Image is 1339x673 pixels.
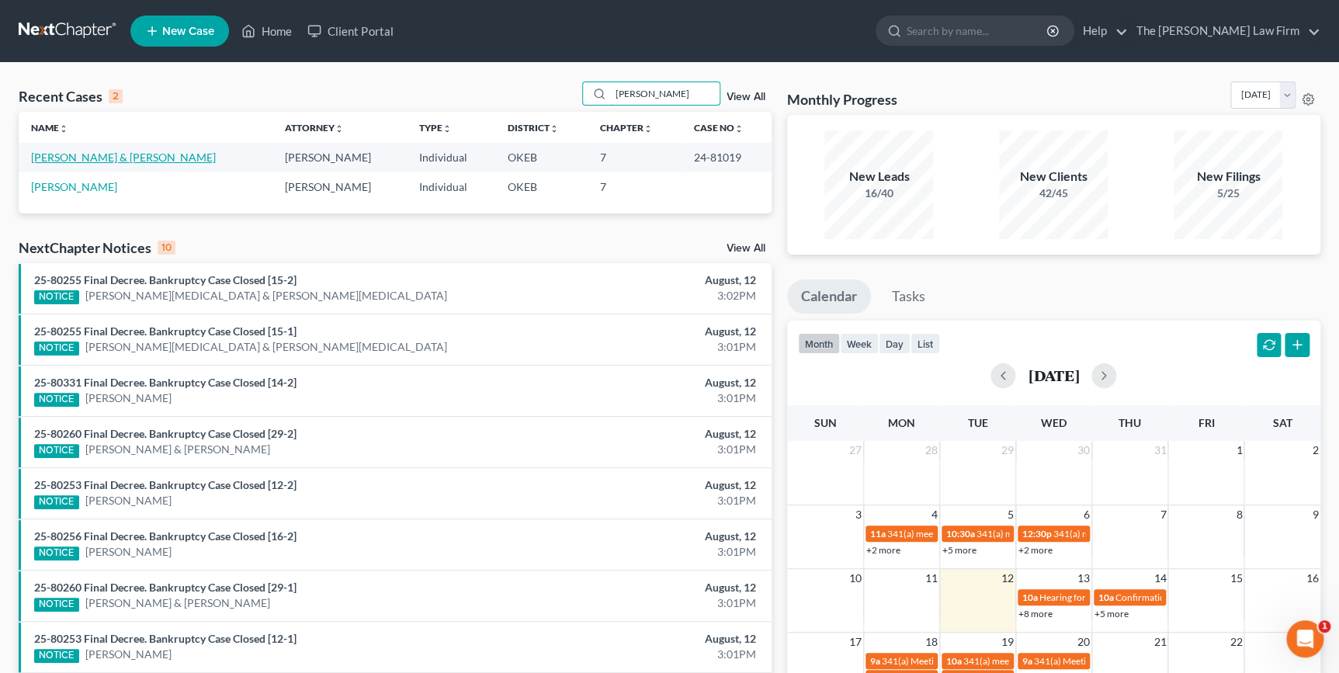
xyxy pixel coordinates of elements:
span: 341(a) Meeting for [PERSON_NAME] [882,655,1032,667]
span: 341(a) meeting for [PERSON_NAME] & [PERSON_NAME] [1053,528,1285,539]
a: Home [234,17,300,45]
span: 28 [924,441,939,460]
div: 16/40 [824,186,933,201]
div: 3:01PM [526,442,756,457]
span: 9 [1311,505,1320,524]
span: Tue [967,416,987,429]
span: 16 [1305,569,1320,588]
div: 42/45 [999,186,1108,201]
i: unfold_more [734,124,744,134]
span: 10a [946,655,962,667]
div: 3:01PM [526,647,756,662]
span: 341(a) meeting for [PERSON_NAME] & [PERSON_NAME] [963,655,1195,667]
div: NOTICE [34,495,79,509]
button: day [879,333,911,354]
span: 12 [1000,569,1015,588]
span: 29 [1000,441,1015,460]
a: Attorneyunfold_more [285,122,344,134]
iframe: Intercom live chat [1286,620,1323,657]
span: 1 [1234,441,1244,460]
span: 10 [848,569,863,588]
span: 341(a) Meeting for [PERSON_NAME] & [PERSON_NAME] [1034,655,1267,667]
span: 14 [1152,569,1167,588]
span: 19 [1000,633,1015,651]
h2: [DATE] [1028,367,1079,383]
div: 3:01PM [526,544,756,560]
span: Mon [888,416,915,429]
a: Help [1075,17,1127,45]
span: 9a [1022,655,1032,667]
a: Nameunfold_more [31,122,68,134]
i: unfold_more [335,124,344,134]
span: 11a [870,528,886,539]
div: 3:01PM [526,493,756,508]
div: NOTICE [34,393,79,407]
span: 10a [1022,591,1038,603]
a: 25-80255 Final Decree. Bankruptcy Case Closed [15-1] [34,324,297,338]
div: August, 12 [526,631,756,647]
div: New Leads [824,168,933,186]
span: 20 [1076,633,1091,651]
span: 7 [1158,505,1167,524]
button: list [911,333,940,354]
div: 10 [158,241,175,255]
a: 25-80253 Final Decree. Bankruptcy Case Closed [12-1] [34,632,297,645]
div: 3:02PM [526,288,756,304]
a: +5 more [942,544,976,556]
a: [PERSON_NAME] & [PERSON_NAME] [31,151,216,164]
div: New Clients [999,168,1108,186]
span: New Case [162,26,214,37]
div: August, 12 [526,580,756,595]
span: 21 [1152,633,1167,651]
td: OKEB [495,143,588,172]
span: 8 [1234,505,1244,524]
span: 12:30p [1022,528,1052,539]
span: 18 [924,633,939,651]
button: month [798,333,840,354]
a: 25-80255 Final Decree. Bankruptcy Case Closed [15-2] [34,273,297,286]
span: 31 [1152,441,1167,460]
span: 3 [854,505,863,524]
div: NOTICE [34,290,79,304]
a: 25-80253 Final Decree. Bankruptcy Case Closed [12-2] [34,478,297,491]
td: OKEB [495,172,588,201]
div: NOTICE [34,598,79,612]
a: +2 more [1018,544,1053,556]
span: 13 [1076,569,1091,588]
span: 10a [1098,591,1114,603]
a: Case Nounfold_more [694,122,744,134]
div: NOTICE [34,649,79,663]
span: 341(a) meeting for [PERSON_NAME] [887,528,1037,539]
a: +5 more [1094,608,1129,619]
td: [PERSON_NAME] [272,172,407,201]
span: Hearing for [PERSON_NAME] & [PERSON_NAME] [1039,591,1243,603]
div: August, 12 [526,529,756,544]
i: unfold_more [59,124,68,134]
a: Tasks [878,279,939,314]
a: [PERSON_NAME] & [PERSON_NAME] [85,442,270,457]
span: 4 [930,505,939,524]
a: [PERSON_NAME][MEDICAL_DATA] & [PERSON_NAME][MEDICAL_DATA] [85,288,447,304]
span: Fri [1198,416,1214,429]
a: 25-80331 Final Decree. Bankruptcy Case Closed [14-2] [34,376,297,389]
div: NOTICE [34,444,79,458]
span: 17 [848,633,863,651]
a: The [PERSON_NAME] Law Firm [1129,17,1320,45]
a: [PERSON_NAME] [31,180,117,193]
span: 27 [848,441,863,460]
a: Typeunfold_more [419,122,452,134]
span: 2 [1311,441,1320,460]
a: 25-80256 Final Decree. Bankruptcy Case Closed [16-2] [34,529,297,543]
span: 9a [870,655,880,667]
td: 7 [588,172,682,201]
span: 10:30a [946,528,975,539]
a: [PERSON_NAME] & [PERSON_NAME] [85,595,270,611]
a: View All [727,243,765,254]
i: unfold_more [643,124,653,134]
td: Individual [407,172,495,201]
a: 25-80260 Final Decree. Bankruptcy Case Closed [29-2] [34,427,297,440]
a: [PERSON_NAME] [85,647,172,662]
a: View All [727,92,765,102]
span: 30 [1076,441,1091,460]
a: +8 more [1018,608,1053,619]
